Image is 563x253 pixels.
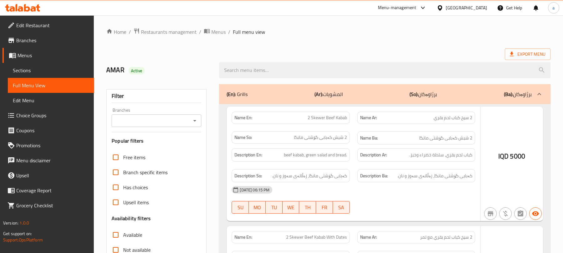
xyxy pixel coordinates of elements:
li: / [228,28,230,36]
button: WE [283,201,299,214]
a: Menus [3,48,94,63]
a: Grocery Checklist [3,198,94,213]
button: MO [249,201,266,214]
a: Home [106,28,126,36]
li: / [199,28,201,36]
span: Upsell [16,172,89,179]
span: TU [268,203,280,212]
div: (En): Grills(Ar):المشويات(So):برژاوەکان(Ba):برژاوەکان [219,84,550,104]
span: 2 شیش کەبابی گۆشتی مانگا [419,134,472,142]
a: Menu disclaimer [3,153,94,168]
p: Grills [227,90,248,98]
span: کەبابی گۆشتی مانگا، زەڵاتەی سەوز و نان. [272,172,347,180]
span: MO [251,203,263,212]
strong: Description So: [234,172,262,180]
a: Restaurants management [133,28,197,36]
strong: Description Ba: [360,172,388,180]
button: Purchased item [499,207,512,220]
button: Available [529,207,542,220]
span: Get support on: [3,230,32,238]
strong: Description Ar: [360,151,387,159]
span: Free items [123,154,145,161]
span: 1.0.0 [19,219,29,227]
strong: Name Ba: [360,134,378,142]
p: المشويات [314,90,343,98]
span: Promotions [16,142,89,149]
div: Menu-management [378,4,416,12]
span: Full Menu View [13,82,89,89]
span: WE [285,203,297,212]
button: SU [232,201,249,214]
span: Export Menu [505,48,550,60]
span: Has choices [123,184,148,191]
input: search [219,62,550,78]
h3: Popular filters [112,137,201,144]
span: TH [302,203,314,212]
button: TH [299,201,316,214]
span: 2 سيخ كباب لحم بقري مع تمر [420,234,472,240]
div: [GEOGRAPHIC_DATA] [446,4,487,11]
span: IQD [498,150,509,162]
span: [DATE] 06:15 PM [237,187,272,193]
span: a [552,4,555,11]
span: Edit Restaurant [16,22,89,29]
li: / [129,28,131,36]
strong: Description En: [234,151,262,159]
h3: Availability filters [112,215,151,222]
span: beef kabab, green salad and bread. [284,151,347,159]
a: Full Menu View [8,78,94,93]
span: Menus [18,52,89,59]
span: Available [123,231,142,239]
button: Open [190,116,199,125]
span: Sections [13,67,89,74]
span: Coverage Report [16,187,89,194]
button: FR [316,201,333,214]
span: Coupons [16,127,89,134]
span: Version: [3,219,18,227]
span: Branches [16,37,89,44]
span: Full menu view [233,28,265,36]
a: Branches [3,33,94,48]
span: 2 Skewer Beef Kabab [308,114,347,121]
span: 2 شیش کەبابی گۆشتی مانگا [294,134,347,141]
a: Edit Restaurant [3,18,94,33]
button: Not branch specific item [484,207,497,220]
a: Support.OpsPlatform [3,236,43,244]
a: Sections [8,63,94,78]
a: Upsell [3,168,94,183]
span: Grocery Checklist [16,202,89,209]
h2: AMAR [106,65,212,75]
span: 5000 [510,150,525,162]
nav: breadcrumb [106,28,550,36]
span: SA [335,203,347,212]
span: کەبابی گۆشتی مانگا، زەڵاتەی سەوز و نان. [397,172,472,180]
span: كباب لحم بقري، سلطة خضراء وخبز. [410,151,472,159]
b: (En): [227,89,236,99]
strong: Name Ar: [360,114,377,121]
strong: Name Ar: [360,234,377,240]
div: Filter [112,89,201,103]
strong: Name So: [234,134,252,141]
span: 2 سيخ كباب لحم بقري [434,114,472,121]
span: 2 Skewer Beef Kabab With Dates [286,234,347,240]
b: (Ba): [504,89,513,99]
span: SU [234,203,246,212]
b: (Ar): [314,89,323,99]
span: Active [128,68,145,74]
button: TU [266,201,283,214]
a: Coverage Report [3,183,94,198]
span: Restaurants management [141,28,197,36]
span: Menu disclaimer [16,157,89,164]
span: Edit Menu [13,97,89,104]
p: برژاوەکان [410,90,437,98]
strong: Name En: [234,114,252,121]
div: Active [128,67,145,74]
button: Not has choices [514,207,527,220]
p: برژاوەکان [504,90,532,98]
a: Menus [204,28,226,36]
a: Edit Menu [8,93,94,108]
span: Menus [211,28,226,36]
span: FR [319,203,330,212]
b: (So): [410,89,418,99]
span: Branch specific items [123,169,168,176]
